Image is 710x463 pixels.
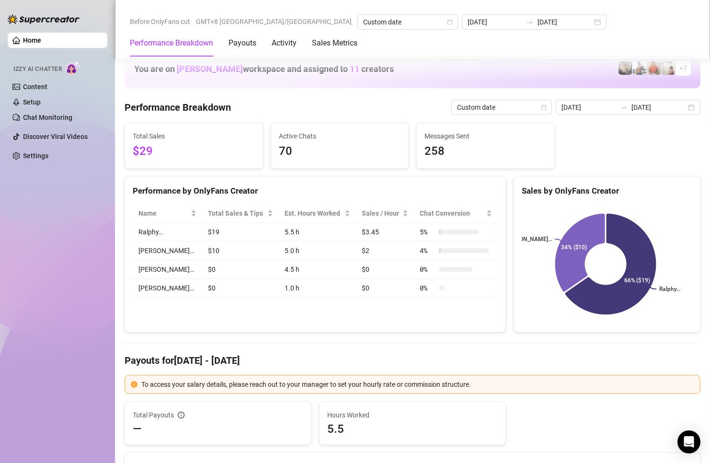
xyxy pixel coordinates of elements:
div: Sales Metrics [312,37,357,49]
span: Custom date [457,100,546,115]
td: $0 [202,279,279,298]
td: $0 [202,260,279,279]
td: $3.45 [356,223,414,242]
h1: You are on workspace and assigned to creators [134,64,394,74]
input: End date [538,17,592,27]
div: Sales by OnlyFans Creator [522,185,692,197]
span: exclamation-circle [131,381,137,388]
img: JUSTIN [633,61,646,75]
th: Name [133,204,202,223]
h4: Payouts for [DATE] - [DATE] [125,354,700,367]
td: 5.0 h [279,242,356,260]
span: 5 % [420,227,435,237]
span: Messages Sent [424,131,547,141]
div: Performance Breakdown [130,37,213,49]
td: 1.0 h [279,279,356,298]
span: calendar [541,104,547,110]
div: Open Intercom Messenger [677,430,700,453]
span: calendar [447,19,453,25]
td: Ralphy… [133,223,202,242]
span: swap-right [620,104,628,111]
span: GMT+8 [GEOGRAPHIC_DATA]/[GEOGRAPHIC_DATA] [196,14,352,29]
img: AI Chatter [66,61,80,75]
img: George [618,61,632,75]
span: 4 % [420,245,435,256]
input: Start date [468,17,522,27]
span: 5.5 [327,421,498,437]
td: $0 [356,260,414,279]
td: 4.5 h [279,260,356,279]
a: Settings [23,152,48,160]
span: Chat Conversion [420,208,484,219]
span: Name [138,208,189,219]
div: Activity [272,37,297,49]
span: Total Sales & Tips [208,208,265,219]
span: — [133,421,142,437]
div: Est. Hours Worked [285,208,343,219]
span: Hours Worked [327,410,498,420]
span: Custom date [363,15,452,29]
span: Before OnlyFans cut [130,14,190,29]
img: Ralphy [662,61,675,75]
span: Sales / Hour [362,208,401,219]
span: to [526,18,534,26]
span: 11 [350,64,359,74]
th: Sales / Hour [356,204,414,223]
h4: Performance Breakdown [125,101,231,114]
span: Total Payouts [133,410,174,420]
img: Justin [647,61,661,75]
span: 258 [424,142,547,161]
a: Content [23,83,47,91]
th: Total Sales & Tips [202,204,279,223]
td: $19 [202,223,279,242]
td: [PERSON_NAME]… [133,260,202,279]
span: 0 % [420,283,435,293]
text: [PERSON_NAME]… [504,236,552,243]
input: End date [631,102,686,113]
th: Chat Conversion [414,204,498,223]
a: Chat Monitoring [23,114,72,121]
text: Ralphy… [659,286,680,292]
span: to [620,104,628,111]
div: Payouts [229,37,256,49]
td: $0 [356,279,414,298]
div: Performance by OnlyFans Creator [133,185,498,197]
a: Discover Viral Videos [23,133,88,140]
div: To access your salary details, please reach out to your manager to set your hourly rate or commis... [141,379,694,390]
span: $29 [133,142,255,161]
span: Total Sales [133,131,255,141]
td: 5.5 h [279,223,356,242]
a: Setup [23,98,41,106]
span: Active Chats [279,131,401,141]
span: + 7 [679,63,687,73]
td: $2 [356,242,414,260]
td: $10 [202,242,279,260]
a: Home [23,36,41,44]
input: Start date [561,102,616,113]
span: 0 % [420,264,435,275]
span: 70 [279,142,401,161]
span: Izzy AI Chatter [13,65,62,74]
span: info-circle [178,412,184,418]
span: swap-right [526,18,534,26]
img: logo-BBDzfeDw.svg [8,14,80,24]
td: [PERSON_NAME]… [133,242,202,260]
span: [PERSON_NAME] [177,64,243,74]
td: [PERSON_NAME]… [133,279,202,298]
